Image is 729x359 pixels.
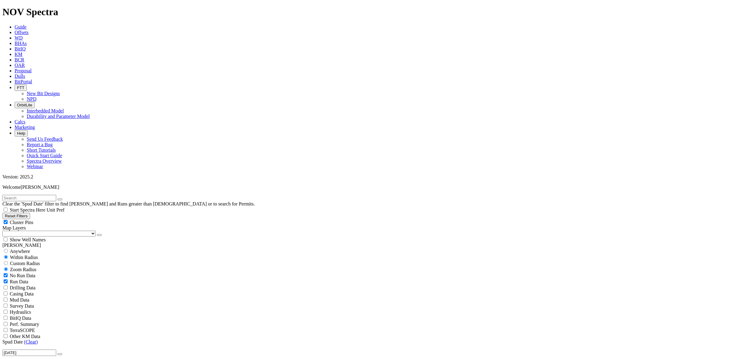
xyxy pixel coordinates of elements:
filter-controls-checkbox: Hydraulics Analysis [2,309,727,315]
span: Unit Pref [46,207,64,212]
h1: NOV Spectra [2,6,727,18]
a: Webinar [27,164,43,169]
span: Survey Data [10,303,34,309]
a: Proposal [15,68,32,73]
span: Clear the 'Spud Date' filter to find [PERSON_NAME] and Runs greater than [DEMOGRAPHIC_DATA] or to... [2,201,255,206]
span: No Run Data [10,273,35,278]
span: [PERSON_NAME] [21,185,59,190]
a: Spectra Overview [27,158,62,164]
a: BCR [15,57,24,62]
a: Interbedded Model [27,108,64,113]
a: WD [15,35,23,40]
span: Anywhere [10,249,30,254]
span: Perf. Summary [10,322,39,327]
button: OrbitLite [15,102,35,108]
a: Calcs [15,119,26,124]
button: Reset Filters [2,213,30,219]
input: Search [2,195,56,201]
a: BHAs [15,41,27,46]
a: Short Tutorials [27,147,56,153]
span: BitIQ Data [10,316,31,321]
span: Help [17,131,25,136]
span: TerraSCOPE [10,328,35,333]
a: Marketing [15,125,35,130]
filter-controls-checkbox: Performance Summary [2,321,727,327]
span: Zoom Radius [10,267,36,272]
div: Version: 2025.2 [2,174,727,180]
a: NPD [27,96,36,102]
a: Durability and Parameter Model [27,114,90,119]
a: BitPortal [15,79,32,84]
span: Spud Date [2,339,23,344]
span: Run Data [10,279,28,284]
a: Guide [15,24,26,29]
span: Drilling Data [10,285,36,290]
filter-controls-checkbox: TerraSCOPE Data [2,327,727,333]
a: New Bit Designs [27,91,60,96]
button: FTT [15,85,27,91]
button: Help [15,130,28,136]
a: Quick Start Guide [27,153,62,158]
a: Send Us Feedback [27,136,63,142]
span: Casing Data [10,291,34,296]
span: Start Spectra Here [10,207,45,212]
filter-controls-checkbox: TerraSCOPE Data [2,333,727,339]
span: FTT [17,85,24,90]
span: OrbitLite [17,103,32,107]
a: Report a Bug [27,142,53,147]
input: After [2,350,56,356]
a: (Clear) [24,339,38,344]
a: OAR [15,63,25,68]
span: Map Layers [2,225,26,230]
span: Hydraulics [10,309,31,315]
span: Show Well Names [10,237,46,242]
span: Other KM Data [10,334,40,339]
span: Custom Radius [10,261,40,266]
p: Welcome [2,185,727,190]
div: [PERSON_NAME] [2,243,727,248]
span: Cluster Pins [10,220,33,225]
span: Within Radius [10,255,38,260]
a: Dulls [15,74,25,79]
span: Mud Data [10,297,29,302]
input: Start Spectra Here [4,208,8,212]
a: KM [15,52,22,57]
a: Offsets [15,30,29,35]
a: BitIQ [15,46,26,51]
